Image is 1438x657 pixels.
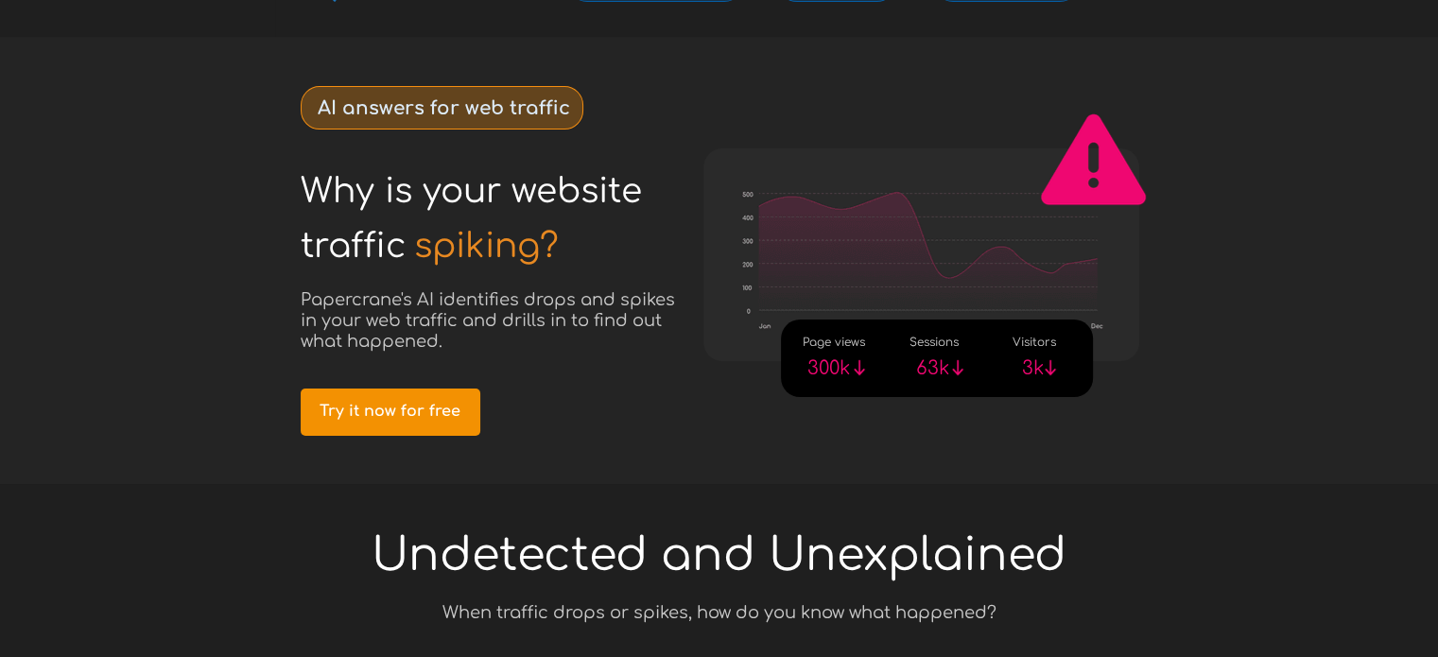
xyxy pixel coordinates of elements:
span: Why is your website [301,172,642,210]
span: When traffic drops or spikes, how do you know what happened? [442,603,996,622]
span: traffic [301,227,406,265]
a: Try it now for free [301,389,480,436]
span: 3k [1022,357,1044,379]
span: Page views [803,336,865,349]
span: 63k [916,357,949,379]
span: Sessions [910,336,959,349]
span: Try it now for free [301,403,480,421]
span: Visitors [1013,336,1056,349]
span: Papercrane's AI identifies drops and spikes in your web traffic and drills in to find out what ha... [301,290,675,351]
span: Undetected and Unexplained [372,530,1066,580]
strong: AI answers for web traffic [318,97,570,119]
span: 300k [807,357,850,379]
